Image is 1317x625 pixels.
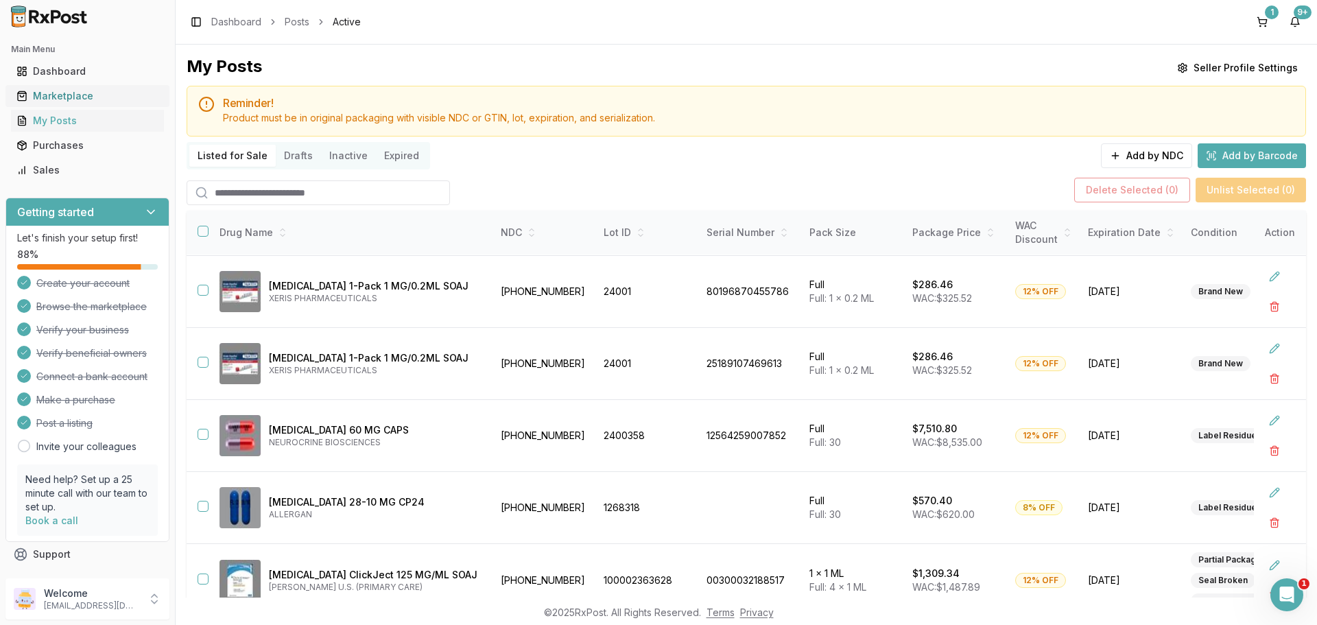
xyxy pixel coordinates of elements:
div: Product must be in original packaging with visible NDC or GTIN, lot, expiration, and serialization. [223,111,1294,125]
div: Package Price [912,226,999,239]
button: Delete [1262,583,1287,608]
p: [PERSON_NAME] U.S. (PRIMARY CARE) [269,582,482,593]
td: 12564259007852 [698,400,801,472]
button: Add by Barcode [1198,143,1306,168]
p: Need help? Set up a 25 minute call with our team to set up. [25,473,150,514]
div: My Posts [16,114,158,128]
button: 9+ [1284,11,1306,33]
button: Add by NDC [1101,143,1192,168]
a: Privacy [740,606,774,618]
div: Seal Broken [1191,573,1255,588]
button: My Posts [5,110,169,132]
span: Verify beneficial owners [36,346,147,360]
a: Invite your colleagues [36,440,137,453]
span: Make a purchase [36,393,115,407]
img: Gvoke HypoPen 1-Pack 1 MG/0.2ML SOAJ [219,271,261,312]
td: 00300032188517 [698,544,801,617]
button: Edit [1262,408,1287,433]
div: 12% OFF [1015,284,1066,299]
div: Drug Name [219,226,482,239]
p: [MEDICAL_DATA] 1-Pack 1 MG/0.2ML SOAJ [269,351,482,365]
div: Expiration Date [1088,226,1174,239]
div: WAC Discount [1015,219,1071,246]
div: 9+ [1294,5,1312,19]
button: Delete [1262,438,1287,463]
img: Ingrezza 60 MG CAPS [219,415,261,456]
td: 25189107469613 [698,328,801,400]
div: Dashboard [16,64,158,78]
p: NEUROCRINE BIOSCIENCES [269,437,482,448]
td: [PHONE_NUMBER] [493,400,595,472]
span: WAC: $1,487.89 [912,581,980,593]
button: Inactive [321,145,376,167]
p: $570.40 [912,494,952,508]
div: My Posts [187,56,262,80]
span: Full: 1 x 0.2 ML [809,364,874,376]
td: 24001 [595,328,698,400]
p: [MEDICAL_DATA] 60 MG CAPS [269,423,482,437]
a: Sales [11,158,164,182]
div: Label Residue [1191,593,1264,609]
button: Marketplace [5,85,169,107]
img: RxPost Logo [5,5,93,27]
td: 24001 [595,256,698,328]
p: $7,510.80 [912,422,957,436]
button: Delete [1262,366,1287,391]
h3: Getting started [17,204,94,220]
nav: breadcrumb [211,15,361,29]
span: Connect a bank account [36,370,147,384]
td: [PHONE_NUMBER] [493,328,595,400]
button: Delete [1262,510,1287,535]
a: Posts [285,15,309,29]
p: ALLERGAN [269,509,482,520]
div: Brand New [1191,284,1250,299]
td: [PHONE_NUMBER] [493,544,595,617]
span: Full: 4 x 1 ML [809,581,866,593]
img: Orencia ClickJect 125 MG/ML SOAJ [219,560,261,601]
p: Welcome [44,587,139,600]
button: Seller Profile Settings [1169,56,1306,80]
div: Sales [16,163,158,177]
p: Let's finish your setup first! [17,231,158,245]
span: [DATE] [1088,285,1174,298]
div: Serial Number [707,226,793,239]
button: Support [5,542,169,567]
a: Book a call [25,515,78,526]
h2: Main Menu [11,44,164,55]
div: Purchases [16,139,158,152]
div: 12% OFF [1015,356,1066,371]
a: Dashboard [11,59,164,84]
td: 1 x 1 ML [801,544,904,617]
span: WAC: $620.00 [912,508,975,520]
th: Action [1254,211,1306,255]
span: [DATE] [1088,501,1174,515]
h5: Reminder! [223,97,1294,108]
span: Feedback [33,572,80,586]
div: Partial Package [1191,552,1269,567]
p: $286.46 [912,350,953,364]
p: XERIS PHARMACEUTICALS [269,365,482,376]
iframe: Intercom live chat [1270,578,1303,611]
button: Purchases [5,134,169,156]
td: 2400358 [595,400,698,472]
button: Sales [5,159,169,181]
a: Purchases [11,133,164,158]
div: 8% OFF [1015,500,1063,515]
a: 1 [1251,11,1273,33]
span: WAC: $325.52 [912,364,972,376]
span: Full: 30 [809,436,841,448]
button: Expired [376,145,427,167]
td: 100002363628 [595,544,698,617]
button: Drafts [276,145,321,167]
button: Edit [1262,264,1287,289]
p: $1,309.34 [912,567,960,580]
div: Label Residue [1191,500,1264,515]
button: Feedback [5,567,169,591]
span: Active [333,15,361,29]
td: 1268318 [595,472,698,544]
td: [PHONE_NUMBER] [493,472,595,544]
p: XERIS PHARMACEUTICALS [269,293,482,304]
th: Pack Size [801,211,904,255]
span: [DATE] [1088,357,1174,370]
p: [MEDICAL_DATA] 1-Pack 1 MG/0.2ML SOAJ [269,279,482,293]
